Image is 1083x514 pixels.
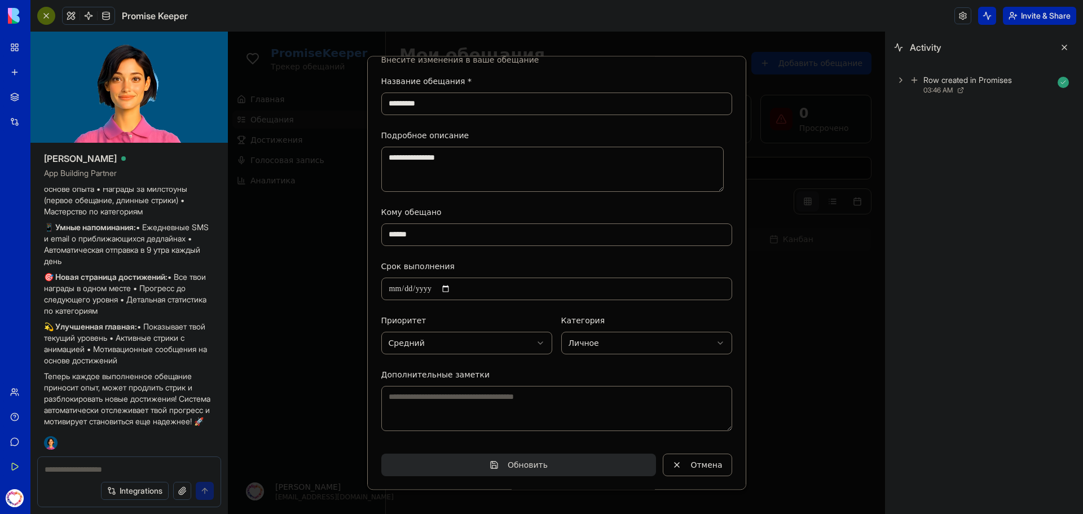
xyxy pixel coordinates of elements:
label: Кому обещано [153,176,214,185]
strong: 📱 Умные напоминания: [44,222,136,232]
strong: 🎯 Новая страница достижений: [44,272,168,282]
label: Категория [333,284,377,293]
button: Integrations [101,482,169,500]
span: Activity [910,41,1049,54]
label: Название обещания * [153,45,244,54]
button: Отмена [435,422,504,445]
label: Дополнительные заметки [153,339,262,348]
span: [PERSON_NAME] [44,152,117,165]
p: • Стрики за выполненные обещания подряд • Уровни на основе опыта • Награды за милстоуны (первое о... [44,161,214,217]
span: App Building Partner [44,168,214,188]
p: • Ежедневные SMS и email о приближающихся дедлайнах • Автоматическая отправка в 9 утра каждый день [44,222,214,267]
span: 03:46 AM [923,86,953,95]
p: • Все твои награды в одном месте • Прогресс до следующего уровня • Детальная статистика по катего... [44,271,214,317]
label: Подробное описание [153,99,241,108]
span: Promise Keeper [122,9,188,23]
p: Теперь каждое выполненное обещание приносит опыт, может продлить стрик и разблокировать новые дос... [44,371,214,427]
button: Invite & Share [1003,7,1076,25]
div: Row created in Promises [923,74,1012,86]
label: Срок выполнения [153,230,227,239]
label: Приоритет [153,284,199,293]
p: • Показывает твой текущий уровень • Активные стрики с анимацией • Мотивационные сообщения на осно... [44,321,214,366]
strong: 💫 Улучшенная главная: [44,322,137,331]
p: Внесите изменения в ваше обещание [153,23,504,34]
button: Обновить [153,422,429,445]
img: logo [8,8,78,24]
img: Ella_00000_wcx2te.png [44,436,58,450]
img: ACg8ocI6H0wueTt1qK6_Vd2LU-wHD5GR2LAjXgf02UmiYAosSMiei0ku=s96-c [6,489,24,507]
